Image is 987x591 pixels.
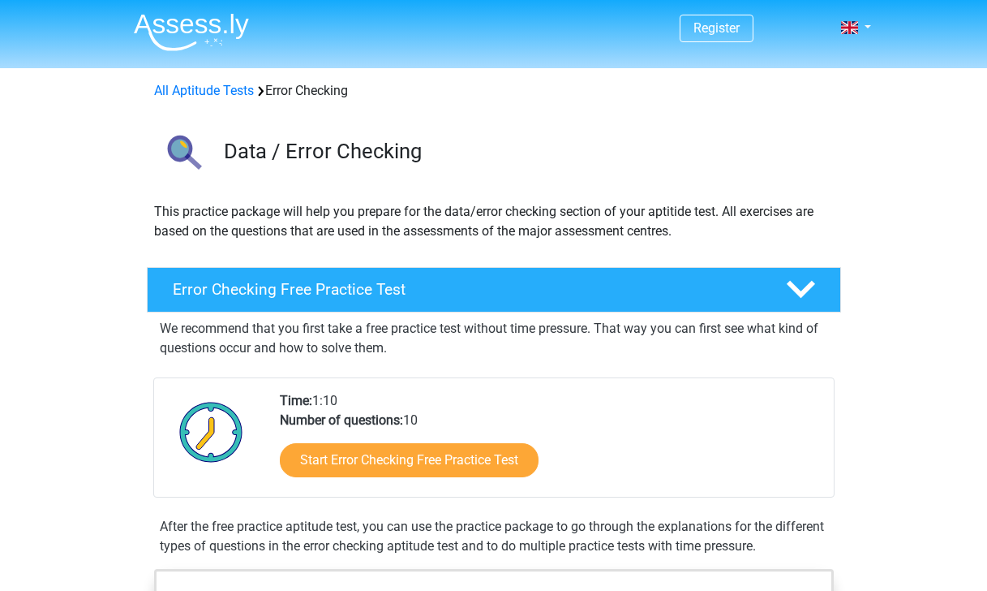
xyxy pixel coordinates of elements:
[148,120,217,189] img: error checking
[173,280,760,299] h4: Error Checking Free Practice Test
[693,20,740,36] a: Register
[140,267,848,313] a: Error Checking Free Practice Test
[148,81,840,101] div: Error Checking
[154,83,254,98] a: All Aptitude Tests
[160,319,828,358] p: We recommend that you first take a free practice test without time pressure. That way you can fir...
[170,391,252,472] img: Clock
[280,393,312,408] b: Time:
[134,13,249,51] img: Assessly
[268,391,833,497] div: 1:10 10
[224,139,828,164] h3: Data / Error Checking
[280,443,539,477] a: Start Error Checking Free Practice Test
[153,517,835,556] div: After the free practice aptitude test, you can use the practice package to go through the explana...
[154,202,834,241] p: This practice package will help you prepare for the data/error checking section of your aptitide ...
[280,412,403,428] b: Number of questions:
